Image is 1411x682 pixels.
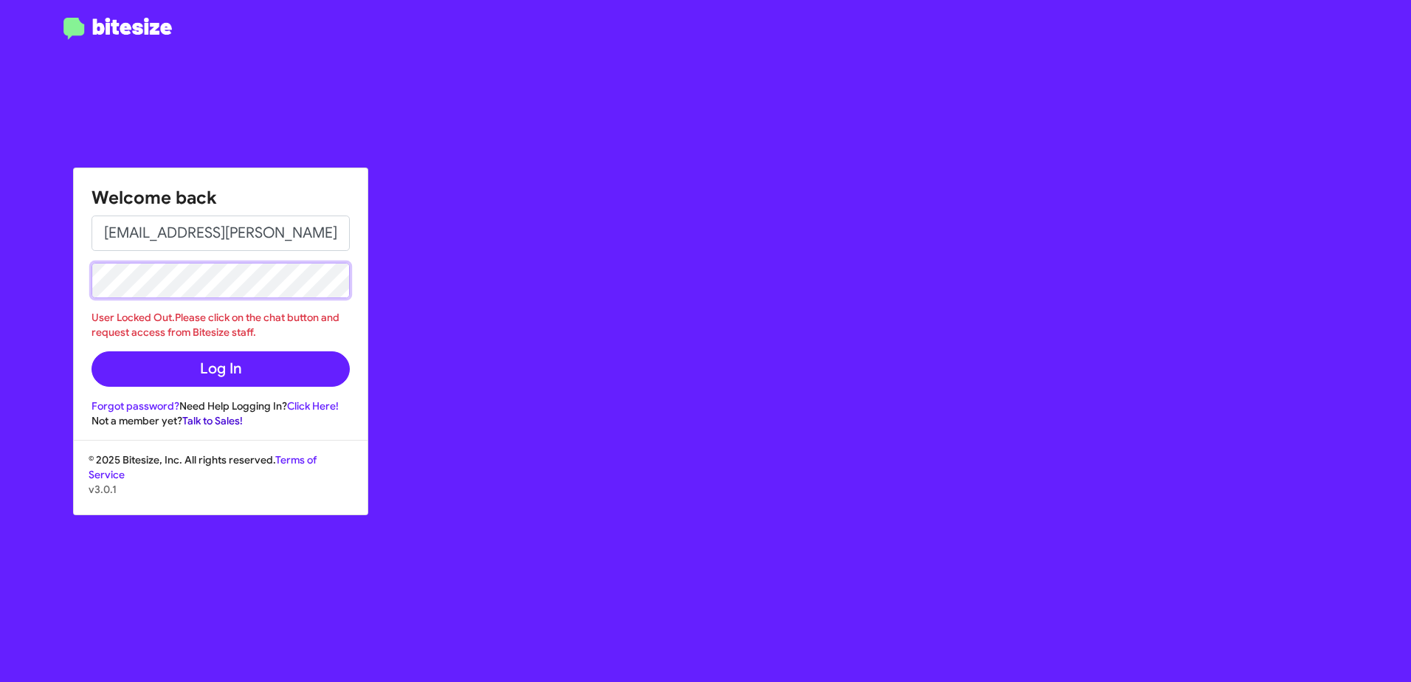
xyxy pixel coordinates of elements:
a: Forgot password? [92,399,179,413]
div: © 2025 Bitesize, Inc. All rights reserved. [74,452,368,514]
p: v3.0.1 [89,482,353,497]
a: Click Here! [287,399,339,413]
h1: Welcome back [92,186,350,210]
div: Not a member yet? [92,413,350,428]
input: Email address [92,216,350,251]
a: Talk to Sales! [182,414,243,427]
div: Need Help Logging In? [92,399,350,413]
div: User Locked Out.Please click on the chat button and request access from Bitesize staff. [92,310,350,340]
button: Log In [92,351,350,387]
a: Terms of Service [89,453,317,481]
